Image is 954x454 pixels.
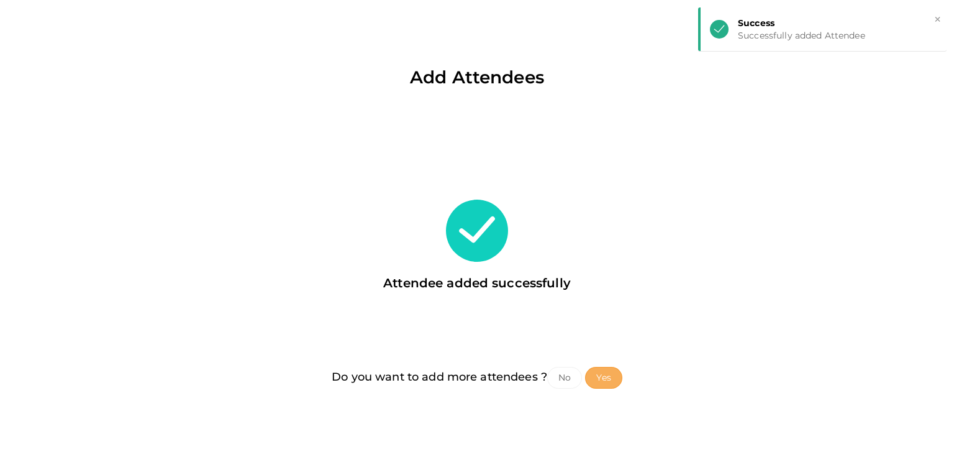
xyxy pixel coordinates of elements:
button: No [547,367,582,389]
button: × [934,12,942,27]
span: Attendee added successfully [383,276,571,290]
div: Do you want to add more attendees ? [111,292,843,389]
div: Successfully added Attendee [738,29,937,42]
img: tick-success.svg [446,200,508,262]
button: Yes [585,367,622,389]
label: Add Attendees [410,63,544,91]
div: Success [738,17,937,29]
